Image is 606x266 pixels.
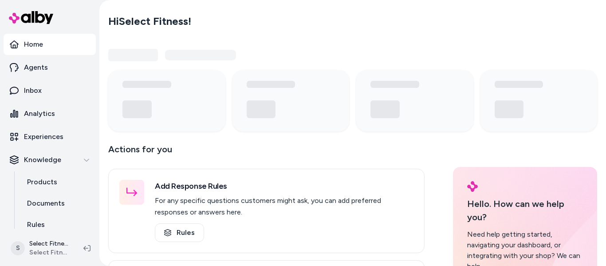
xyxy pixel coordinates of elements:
p: Products [27,177,57,187]
h3: Add Response Rules [155,180,413,192]
img: alby Logo [467,181,478,192]
h2: Hi Select Fitness ! [108,15,191,28]
a: Rules [155,223,204,242]
a: Documents [18,193,96,214]
span: Select Fitness [29,248,69,257]
button: Knowledge [4,149,96,171]
a: Agents [4,57,96,78]
button: SSelect Fitness ShopifySelect Fitness [5,234,76,262]
p: Actions for you [108,142,425,163]
p: For any specific questions customers might ask, you can add preferred responses or answers here. [155,195,413,218]
p: Documents [27,198,65,209]
p: Agents [24,62,48,73]
p: Select Fitness Shopify [29,239,69,248]
a: Experiences [4,126,96,147]
p: Hello. How can we help you? [467,197,583,224]
a: Rules [18,214,96,235]
img: alby Logo [9,11,53,24]
p: Analytics [24,108,55,119]
span: S [11,241,25,255]
p: Home [24,39,43,50]
a: Inbox [4,80,96,101]
p: Knowledge [24,155,61,165]
a: Analytics [4,103,96,124]
p: Inbox [24,85,42,96]
p: Experiences [24,131,63,142]
a: Home [4,34,96,55]
p: Rules [27,219,45,230]
a: Products [18,171,96,193]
